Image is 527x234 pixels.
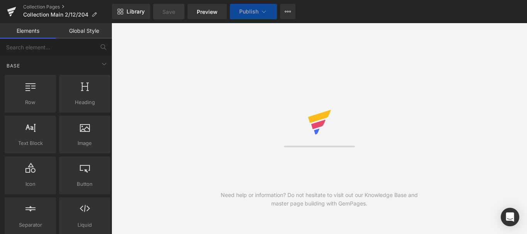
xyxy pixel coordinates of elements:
[280,4,296,19] button: More
[23,12,88,18] span: Collection Main 2/12/204
[61,180,108,188] span: Button
[61,221,108,229] span: Liquid
[215,191,423,208] div: Need help or information? Do not hesitate to visit out our Knowledge Base and master page buildin...
[61,139,108,147] span: Image
[7,139,54,147] span: Text Block
[197,8,218,16] span: Preview
[239,8,258,15] span: Publish
[187,4,227,19] a: Preview
[127,8,145,15] span: Library
[7,221,54,229] span: Separator
[7,98,54,106] span: Row
[7,180,54,188] span: Icon
[112,4,150,19] a: New Library
[61,98,108,106] span: Heading
[501,208,519,226] div: Open Intercom Messenger
[56,23,112,39] a: Global Style
[230,4,277,19] button: Publish
[6,62,21,69] span: Base
[23,4,112,10] a: Collection Pages
[162,8,175,16] span: Save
